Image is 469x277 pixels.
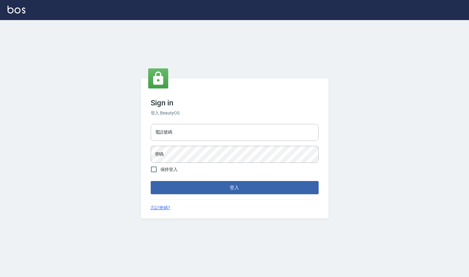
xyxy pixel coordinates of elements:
[151,205,170,211] a: 忘記密碼?
[8,6,25,13] img: Logo
[151,99,319,107] h3: Sign in
[151,110,319,116] h6: 登入 BeautyOS
[151,181,319,194] button: 登入
[160,166,178,173] span: 保持登入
